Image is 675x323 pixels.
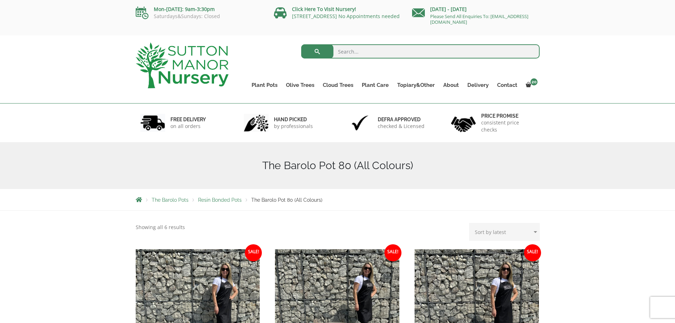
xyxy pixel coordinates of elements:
input: Search... [301,44,540,59]
a: Plant Care [358,80,393,90]
select: Shop order [469,223,540,241]
a: Resin Bonded Pots [198,197,242,203]
a: Click Here To Visit Nursery! [292,6,356,12]
h1: The Barolo Pot 80 (All Colours) [136,159,540,172]
a: 20 [522,80,540,90]
p: by professionals [274,123,313,130]
a: Olive Trees [282,80,319,90]
img: 1.jpg [140,114,165,132]
a: Cloud Trees [319,80,358,90]
span: The Barolo Pot 80 (All Colours) [251,197,322,203]
a: About [439,80,463,90]
span: Sale! [245,244,262,261]
img: 4.jpg [451,112,476,134]
h6: Price promise [481,113,535,119]
p: Saturdays&Sundays: Closed [136,13,263,19]
img: logo [136,43,229,88]
h6: FREE DELIVERY [170,116,206,123]
img: 2.jpg [244,114,269,132]
span: Sale! [524,244,541,261]
h6: Defra approved [378,116,424,123]
a: Topiary&Other [393,80,439,90]
a: [STREET_ADDRESS] No Appointments needed [292,13,400,20]
nav: Breadcrumbs [136,197,540,202]
p: on all orders [170,123,206,130]
p: [DATE] - [DATE] [412,5,540,13]
span: 20 [530,78,538,85]
a: Please Send All Enquiries To: [EMAIL_ADDRESS][DOMAIN_NAME] [430,13,528,25]
p: Mon-[DATE]: 9am-3:30pm [136,5,263,13]
span: Sale! [384,244,401,261]
p: Showing all 6 results [136,223,185,232]
p: consistent price checks [481,119,535,133]
h6: hand picked [274,116,313,123]
a: The Barolo Pots [152,197,189,203]
a: Plant Pots [247,80,282,90]
img: 3.jpg [348,114,372,132]
p: checked & Licensed [378,123,424,130]
a: Delivery [463,80,493,90]
a: Contact [493,80,522,90]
